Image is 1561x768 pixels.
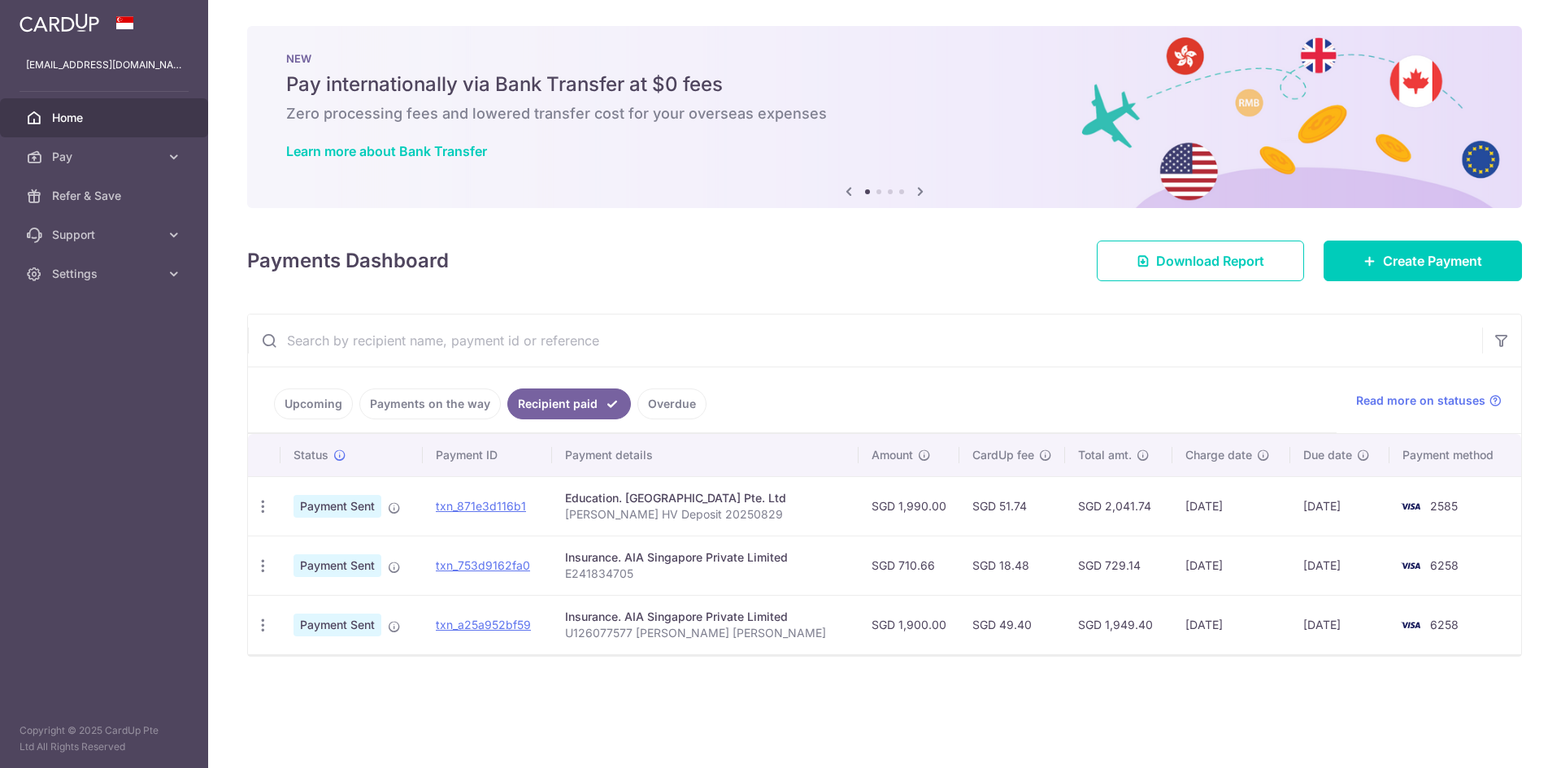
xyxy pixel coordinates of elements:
a: Payments on the way [359,388,501,419]
span: Total amt. [1078,447,1132,463]
td: SGD 51.74 [959,476,1065,536]
td: [DATE] [1290,595,1389,654]
span: 6258 [1430,558,1459,572]
span: Support [52,227,159,243]
span: Status [294,447,328,463]
span: 6258 [1430,618,1459,631]
p: [EMAIL_ADDRESS][DOMAIN_NAME] [26,57,182,73]
th: Payment method [1389,434,1521,476]
span: Create Payment [1383,251,1482,271]
div: Insurance. AIA Singapore Private Limited [565,549,846,566]
p: E241834705 [565,566,846,582]
p: NEW [286,52,1483,65]
a: Upcoming [274,388,353,419]
a: txn_753d9162fa0 [436,558,530,572]
span: Charge date [1185,447,1252,463]
span: Home [52,110,159,126]
td: SGD 1,900.00 [859,595,959,654]
td: SGD 1,990.00 [859,476,959,536]
div: Insurance. AIA Singapore Private Limited [565,609,846,625]
span: CardUp fee [972,447,1034,463]
div: Education. [GEOGRAPHIC_DATA] Pte. Ltd [565,490,846,506]
span: Pay [52,149,159,165]
a: Read more on statuses [1356,393,1502,409]
a: Recipient paid [507,388,631,419]
span: Due date [1303,447,1352,463]
th: Payment ID [423,434,552,476]
h5: Pay internationally via Bank Transfer at $0 fees [286,72,1483,98]
span: 2585 [1430,499,1458,513]
img: CardUp [20,13,99,33]
p: [PERSON_NAME] HV Deposit 20250829 [565,506,846,523]
td: [DATE] [1172,595,1290,654]
span: Amount [872,447,913,463]
span: Settings [52,266,159,282]
a: txn_871e3d116b1 [436,499,526,513]
a: Download Report [1097,241,1304,281]
span: Download Report [1156,251,1264,271]
img: Bank transfer banner [247,26,1522,208]
h6: Zero processing fees and lowered transfer cost for your overseas expenses [286,104,1483,124]
a: Learn more about Bank Transfer [286,143,487,159]
span: Payment Sent [294,495,381,518]
a: Create Payment [1324,241,1522,281]
td: [DATE] [1290,536,1389,595]
td: SGD 1,949.40 [1065,595,1172,654]
img: Bank Card [1394,615,1427,635]
span: Payment Sent [294,614,381,636]
td: [DATE] [1172,536,1290,595]
span: Help [37,11,70,26]
td: SGD 710.66 [859,536,959,595]
td: [DATE] [1172,476,1290,536]
a: txn_a25a952bf59 [436,618,531,631]
th: Payment details [552,434,859,476]
td: SGD 729.14 [1065,536,1172,595]
p: U126077577 [PERSON_NAME] [PERSON_NAME] [565,625,846,641]
a: Overdue [637,388,707,419]
h4: Payments Dashboard [247,246,449,276]
span: Read more on statuses [1356,393,1485,409]
span: Payment Sent [294,554,381,577]
td: SGD 18.48 [959,536,1065,595]
td: SGD 49.40 [959,595,1065,654]
input: Search by recipient name, payment id or reference [248,315,1482,367]
img: Bank Card [1394,556,1427,575]
img: Bank Card [1394,497,1427,516]
td: [DATE] [1290,476,1389,536]
td: SGD 2,041.74 [1065,476,1172,536]
span: Refer & Save [52,188,159,204]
